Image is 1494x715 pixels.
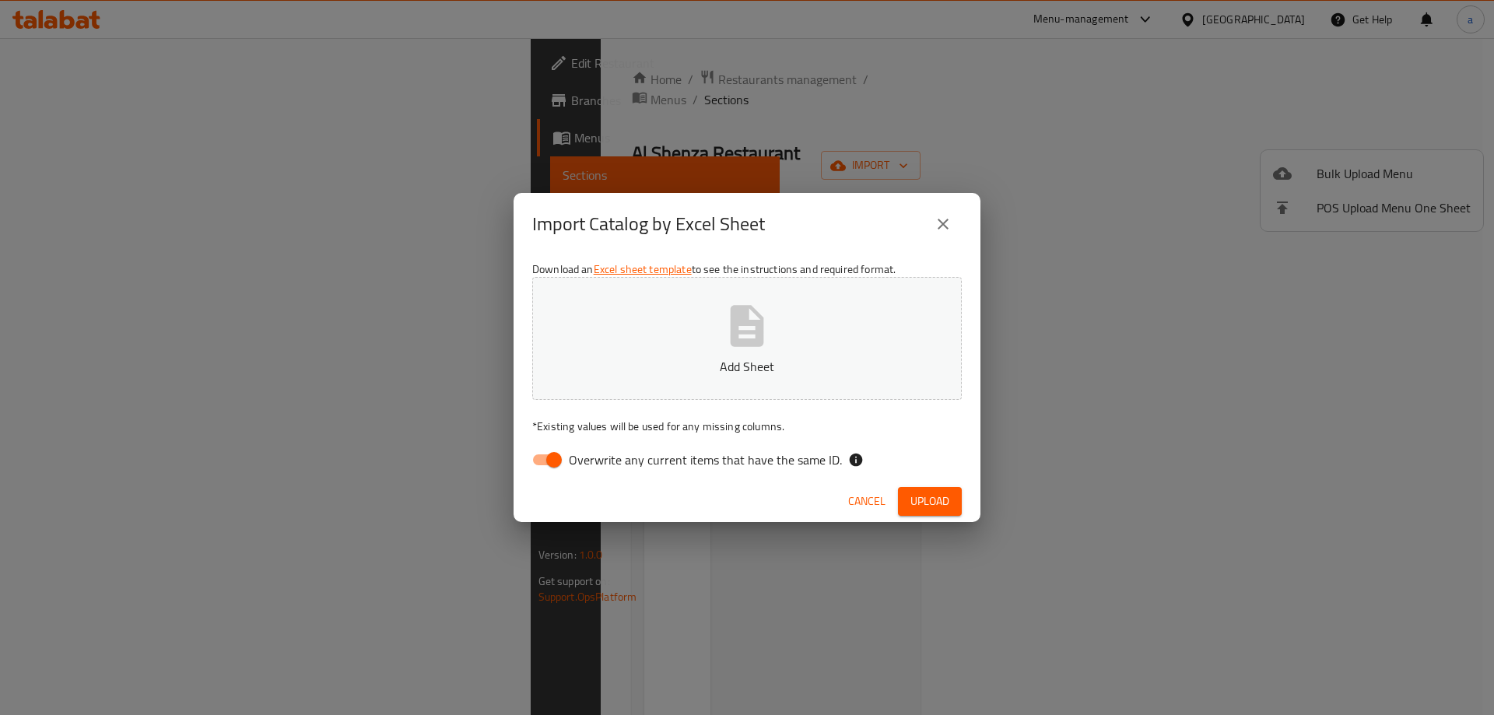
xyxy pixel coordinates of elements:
h2: Import Catalog by Excel Sheet [532,212,765,237]
span: Upload [910,492,949,511]
p: Existing values will be used for any missing columns. [532,419,962,434]
a: Excel sheet template [594,259,692,279]
button: close [924,205,962,243]
button: Upload [898,487,962,516]
button: Add Sheet [532,277,962,400]
button: Cancel [842,487,892,516]
span: Overwrite any current items that have the same ID. [569,450,842,469]
p: Add Sheet [556,357,938,376]
div: Download an to see the instructions and required format. [514,255,980,481]
span: Cancel [848,492,886,511]
svg: If the overwrite option isn't selected, then the items that match an existing ID will be ignored ... [848,452,864,468]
